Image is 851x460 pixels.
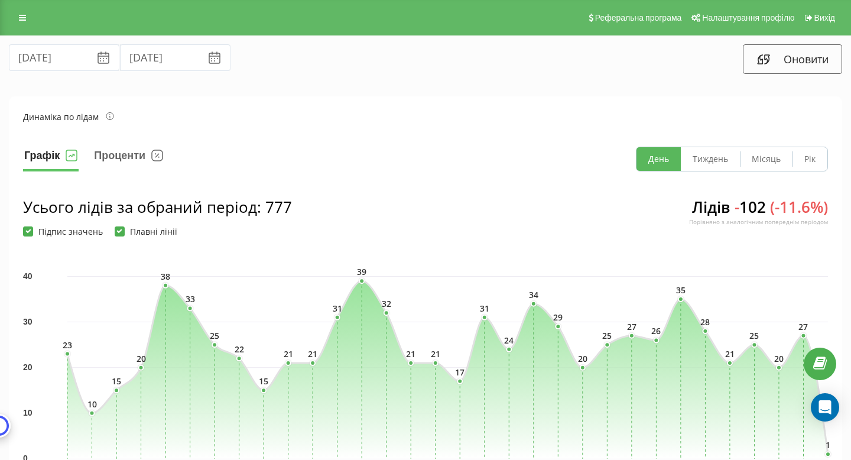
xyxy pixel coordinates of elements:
button: День [636,147,681,171]
text: 17 [455,367,465,378]
text: 27 [627,321,636,332]
button: Оновити [743,44,842,74]
button: Місяць [740,147,792,171]
text: 20 [23,362,33,372]
div: Open Intercom Messenger [811,393,839,422]
span: Вихід [814,13,835,22]
text: 21 [406,348,415,359]
label: Плавні лінії [115,226,177,237]
text: 23 [63,339,72,351]
span: Реферальна програма [595,13,682,22]
text: 21 [308,348,317,359]
text: 21 [725,348,735,359]
text: 1 [826,439,830,451]
button: Проценти [93,147,164,171]
text: 29 [553,312,563,323]
text: 10 [23,408,33,417]
text: 20 [774,353,784,364]
button: Графік [23,147,79,171]
span: Налаштування профілю [702,13,794,22]
text: 10 [87,399,97,410]
div: Лідів 102 [689,196,828,237]
text: 24 [504,335,514,346]
text: 26 [651,325,661,336]
div: Порівняно з аналогічним попереднім періодом [689,218,828,226]
label: Підпис значень [23,226,103,237]
text: 32 [382,298,391,309]
text: 40 [23,271,33,281]
button: Тиждень [681,147,740,171]
text: 20 [578,353,587,364]
span: ( - 11.6 %) [770,196,828,218]
button: Рік [792,147,827,171]
text: 31 [333,303,342,314]
div: Динаміка по лідам [23,111,114,123]
text: 15 [259,375,268,387]
text: 33 [186,293,195,304]
text: 30 [23,317,33,326]
text: 25 [210,330,219,341]
span: - [735,196,739,218]
div: Усього лідів за обраний період : 777 [23,196,292,218]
